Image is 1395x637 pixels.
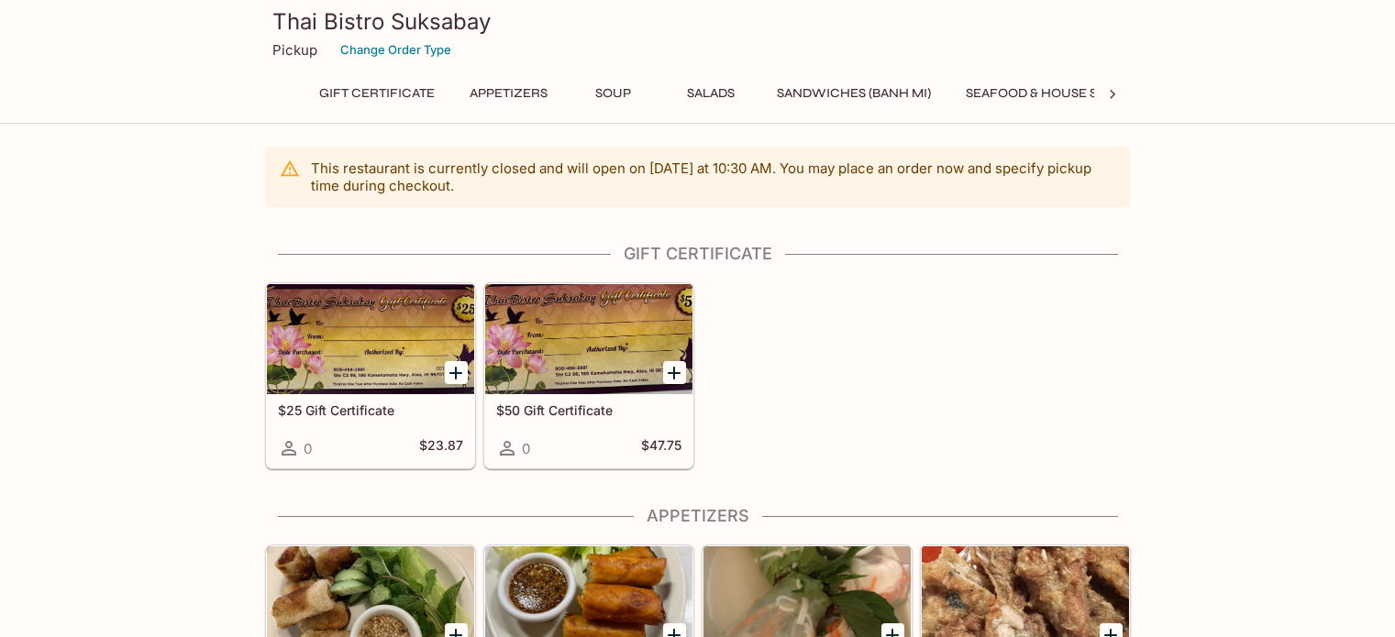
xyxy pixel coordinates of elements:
[496,402,681,418] h5: $50 Gift Certificate
[767,81,941,106] button: Sandwiches (Banh Mi)
[266,283,475,468] a: $25 Gift Certificate0$23.87
[265,244,1131,264] h4: Gift Certificate
[641,437,681,459] h5: $47.75
[265,506,1131,526] h4: Appetizers
[332,36,459,64] button: Change Order Type
[272,7,1124,36] h3: Thai Bistro Suksabay
[278,402,463,418] h5: $25 Gift Certificate
[572,81,655,106] button: Soup
[956,81,1160,106] button: Seafood & House Specials
[419,437,463,459] h5: $23.87
[459,81,558,106] button: Appetizers
[309,81,445,106] button: Gift Certificate
[311,159,1116,194] p: This restaurant is currently closed and will open on [DATE] at 10:30 AM . You may place an order ...
[484,283,693,468] a: $50 Gift Certificate0$47.75
[304,440,312,457] span: 0
[663,361,686,384] button: Add $50 Gift Certificate
[485,284,692,394] div: $50 Gift Certificate
[272,41,317,59] p: Pickup
[670,81,752,106] button: Salads
[445,361,468,384] button: Add $25 Gift Certificate
[267,284,474,394] div: $25 Gift Certificate
[522,440,530,457] span: 0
